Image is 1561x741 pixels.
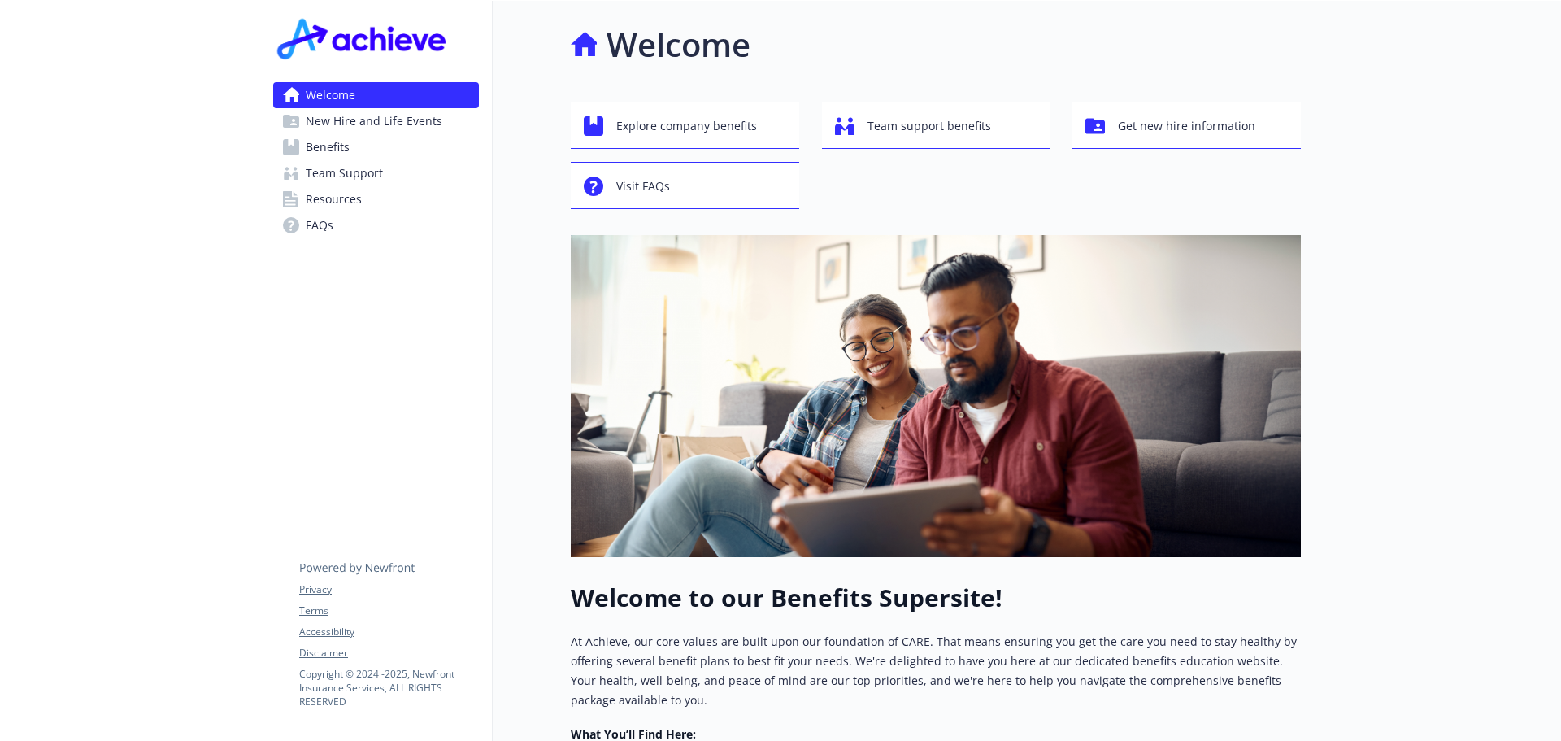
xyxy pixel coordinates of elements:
a: Accessibility [299,625,478,639]
span: Team Support [306,160,383,186]
p: Copyright © 2024 - 2025 , Newfront Insurance Services, ALL RIGHTS RESERVED [299,667,478,708]
img: overview page banner [571,235,1301,557]
button: Team support benefits [822,102,1050,149]
a: Terms [299,604,478,618]
span: Benefits [306,134,350,160]
span: New Hire and Life Events [306,108,442,134]
a: New Hire and Life Events [273,108,479,134]
button: Explore company benefits [571,102,799,149]
span: FAQs [306,212,333,238]
span: Team support benefits [867,111,991,142]
a: Privacy [299,582,478,597]
p: At Achieve, our core values are built upon our foundation of CARE. That means ensuring you get th... [571,632,1301,710]
a: Benefits [273,134,479,160]
a: FAQs [273,212,479,238]
button: Visit FAQs [571,162,799,209]
button: Get new hire information [1072,102,1301,149]
a: Resources [273,186,479,212]
h1: Welcome [607,20,750,69]
a: Team Support [273,160,479,186]
span: Resources [306,186,362,212]
h1: Welcome to our Benefits Supersite! [571,583,1301,612]
span: Get new hire information [1118,111,1255,142]
a: Disclaimer [299,646,478,660]
span: Visit FAQs [616,171,670,202]
a: Welcome [273,82,479,108]
span: Welcome [306,82,355,108]
span: Explore company benefits [616,111,757,142]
